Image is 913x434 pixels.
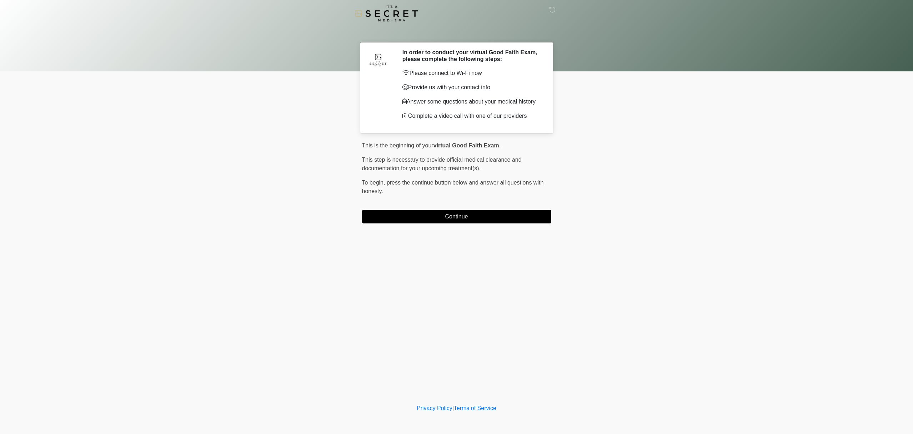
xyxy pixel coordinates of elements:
p: Provide us with your contact info [402,83,541,92]
a: Privacy Policy [417,405,452,411]
span: To begin, [362,180,387,186]
strong: virtual Good Faith Exam [433,142,499,148]
img: It's A Secret Med Spa Logo [355,5,418,21]
h1: ‎ ‎ [357,26,557,39]
img: Agent Avatar [367,49,389,70]
button: Continue [362,210,551,223]
p: Please connect to Wi-Fi now [402,69,541,77]
a: Terms of Service [454,405,496,411]
span: This step is necessary to provide official medical clearance and documentation for your upcoming ... [362,157,522,171]
p: Complete a video call with one of our providers [402,112,541,120]
span: . [499,142,501,148]
h2: In order to conduct your virtual Good Faith Exam, please complete the following steps: [402,49,541,62]
span: press the continue button below and answer all questions with honesty. [362,180,544,194]
a: | [452,405,454,411]
p: Answer some questions about your medical history [402,97,541,106]
span: This is the beginning of your [362,142,433,148]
